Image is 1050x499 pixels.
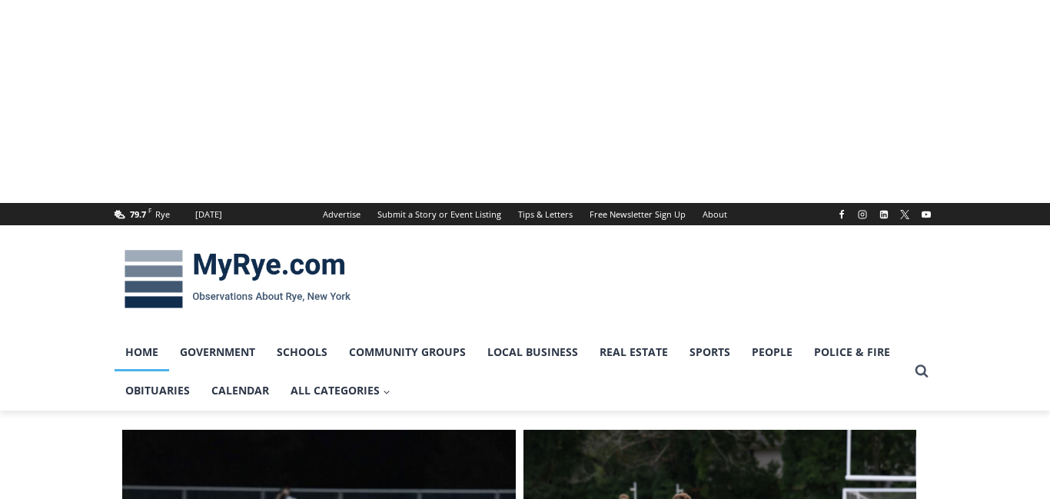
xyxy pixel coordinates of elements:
nav: Secondary Navigation [314,203,736,225]
div: [DATE] [195,208,222,221]
a: Linkedin [875,205,893,224]
a: Instagram [853,205,872,224]
a: Local Business [477,333,589,371]
span: All Categories [291,382,390,399]
a: Government [169,333,266,371]
span: 79.7 [130,208,146,220]
a: Calendar [201,371,280,410]
a: Schools [266,333,338,371]
a: Free Newsletter Sign Up [581,203,694,225]
button: View Search Form [908,358,935,385]
a: Submit a Story or Event Listing [369,203,510,225]
a: Sports [679,333,741,371]
a: Home [115,333,169,371]
a: All Categories [280,371,401,410]
a: About [694,203,736,225]
a: Community Groups [338,333,477,371]
a: Facebook [832,205,851,224]
img: MyRye.com [115,239,361,319]
a: Tips & Letters [510,203,581,225]
div: Rye [155,208,170,221]
a: Advertise [314,203,369,225]
nav: Primary Navigation [115,333,908,411]
a: People [741,333,803,371]
span: F [148,206,151,215]
a: X [895,205,914,224]
a: Police & Fire [803,333,901,371]
a: YouTube [917,205,935,224]
a: Real Estate [589,333,679,371]
a: Obituaries [115,371,201,410]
